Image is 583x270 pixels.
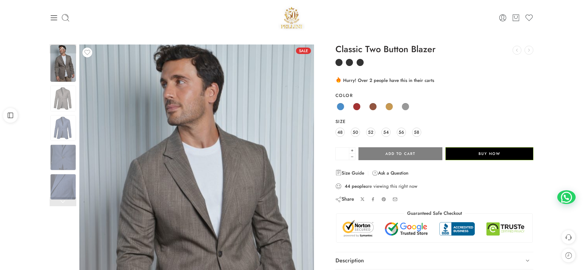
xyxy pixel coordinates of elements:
a: 48 [335,128,345,137]
a: Email to your friends [392,197,398,202]
img: b128bbb4980a44df8f91fdeecf904655-Original-scaled-1.jpg [50,174,76,200]
a: Login / Register [498,13,507,22]
div: are viewing this right now [335,183,534,190]
strong: people [352,183,366,189]
a: Share on Facebook [371,197,375,202]
label: Size [335,118,534,125]
a: Size Guide [335,169,364,177]
button: Add to cart [358,147,442,160]
strong: 44 [345,183,350,189]
a: 56 [397,128,406,137]
span: 56 [399,128,404,136]
img: Pellini [278,5,305,31]
span: 54 [383,128,389,136]
span: 48 [337,128,343,136]
legend: Guaranteed Safe Checkout [404,210,465,217]
span: Sale [296,48,311,54]
input: Product quantity [335,147,349,160]
a: 58 [412,128,421,137]
h1: Classic Two Button Blazer [335,44,534,54]
label: Color [335,92,534,98]
span: 58 [414,128,419,136]
span: 50 [353,128,358,136]
span: 52 [368,128,373,136]
a: Wishlist [525,13,533,22]
img: Trust [341,220,528,238]
a: Pellini - [278,5,305,31]
img: b128bbb4980a44df8f91fdeecf904655-Original-scaled-1.jpg [50,86,76,111]
a: Share on X [360,197,365,202]
a: Pin on Pinterest [381,197,386,202]
a: 52 [366,128,375,137]
img: b128bbb4980a44df8f91fdeecf904655-Original-scaled-1.jpg [50,145,76,170]
img: b128bbb4980a44df8f91fdeecf904655-Original-scaled-1.jpg [50,45,76,82]
div: Hurry! Over 2 people have this in their carts [335,76,534,84]
button: Buy Now [445,147,533,160]
div: Share [335,196,354,202]
a: Cart [512,13,520,22]
a: 50 [351,128,360,137]
a: 54 [381,128,391,137]
img: b128bbb4980a44df8f91fdeecf904655-Original-scaled-1.jpg [50,115,76,141]
a: Ask a Question [372,169,408,177]
a: Description [335,252,534,269]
